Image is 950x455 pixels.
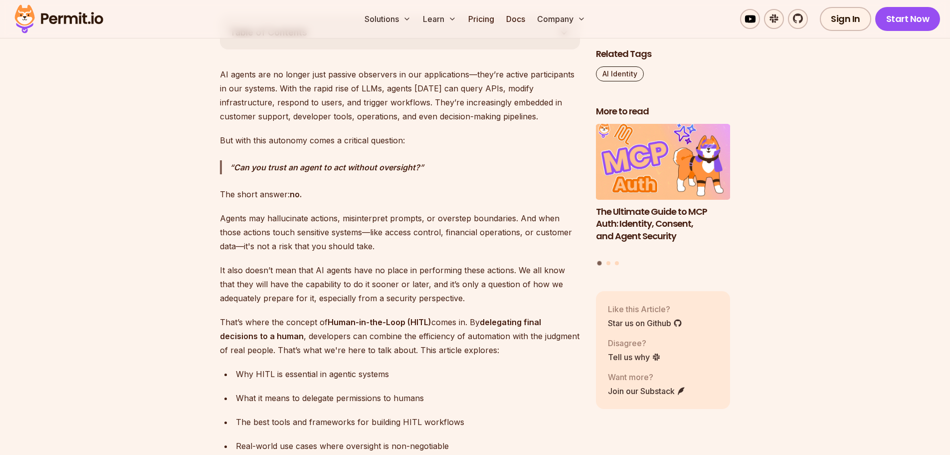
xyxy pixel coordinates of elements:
[220,315,580,357] p: That’s where the concept of comes in. By , developers can combine the efficiency of automation wi...
[220,211,580,253] p: Agents may hallucinate actions, misinterpret prompts, or overstep boundaries. And when those acti...
[596,66,644,81] a: AI Identity
[596,124,731,200] img: The Ultimate Guide to MCP Auth: Identity, Consent, and Agent Security
[220,133,580,147] p: But with this autonomy comes a critical question:
[608,317,682,329] a: Star us on Github
[236,391,580,405] div: What it means to delegate permissions to humans
[596,105,731,118] h2: More to read
[290,189,302,199] strong: no.
[419,9,460,29] button: Learn
[220,187,580,201] p: The short answer:
[361,9,415,29] button: Solutions
[608,371,686,383] p: Want more?
[608,385,686,397] a: Join our Substack
[502,9,529,29] a: Docs
[236,367,580,381] div: Why HITL is essential in agentic systems
[596,124,731,255] a: The Ultimate Guide to MCP Auth: Identity, Consent, and Agent SecurityThe Ultimate Guide to MCP Au...
[533,9,589,29] button: Company
[606,261,610,265] button: Go to slide 2
[597,261,602,266] button: Go to slide 1
[875,7,941,31] a: Start Now
[220,317,541,341] strong: delegating final decisions to a human
[234,162,420,172] strong: Can you trust an agent to act without oversight?
[608,351,661,363] a: Tell us why
[608,337,661,349] p: Disagree?
[615,261,619,265] button: Go to slide 3
[220,263,580,305] p: It also doesn’t mean that AI agents have no place in performing these actions. We all know that t...
[596,205,731,242] h3: The Ultimate Guide to MCP Auth: Identity, Consent, and Agent Security
[596,124,731,255] li: 1 of 3
[464,9,498,29] a: Pricing
[236,415,580,429] div: The best tools and frameworks for building HITL workflows
[608,303,682,315] p: Like this Article?
[10,2,108,36] img: Permit logo
[596,48,731,60] h2: Related Tags
[220,67,580,123] p: AI agents are no longer just passive observers in our applications—they’re active participants in...
[820,7,871,31] a: Sign In
[236,439,580,453] div: Real-world use cases where oversight is non-negotiable
[596,124,731,267] div: Posts
[328,317,431,327] strong: Human-in-the-Loop (HITL)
